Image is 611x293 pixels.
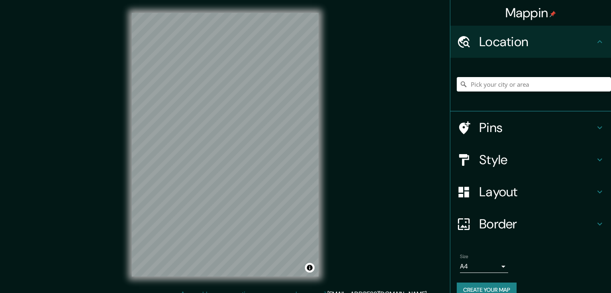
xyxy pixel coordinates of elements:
div: Pins [450,112,611,144]
h4: Pins [479,120,595,136]
img: pin-icon.png [550,11,556,17]
input: Pick your city or area [457,77,611,92]
h4: Border [479,216,595,232]
label: Size [460,253,468,260]
div: Style [450,144,611,176]
h4: Location [479,34,595,50]
div: A4 [460,260,508,273]
h4: Mappin [505,5,556,21]
canvas: Map [132,13,319,277]
iframe: Help widget launcher [539,262,602,284]
h4: Style [479,152,595,168]
button: Toggle attribution [305,263,315,273]
h4: Layout [479,184,595,200]
div: Layout [450,176,611,208]
div: Border [450,208,611,240]
div: Location [450,26,611,58]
